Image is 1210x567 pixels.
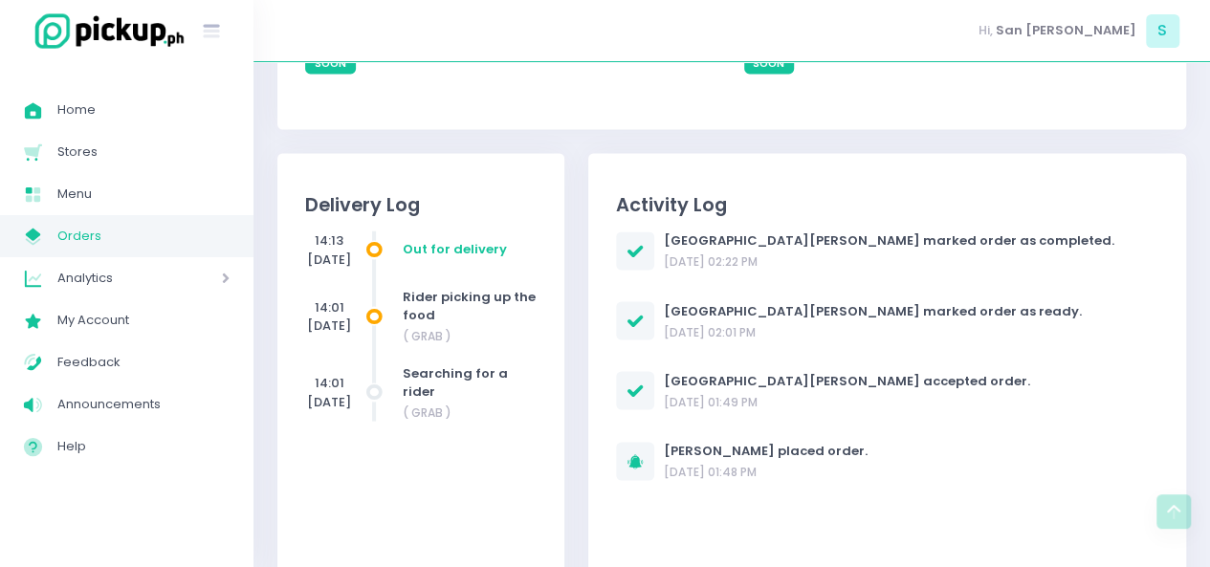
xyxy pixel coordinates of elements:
[1146,14,1179,48] span: S
[57,224,230,249] span: Orders
[664,393,758,409] span: [DATE] 01:49 PM
[996,21,1136,40] span: San [PERSON_NAME]
[57,308,230,333] span: My Account
[923,230,1114,249] span: marked order as completed.
[403,403,451,420] span: ( GRAB )
[305,55,356,74] span: soon
[664,323,756,339] span: [DATE] 02:01 PM
[57,98,230,122] span: Home
[664,371,923,389] span: [GEOGRAPHIC_DATA][PERSON_NAME]
[57,266,167,291] span: Analytics
[57,392,230,417] span: Announcements
[744,55,795,74] span: soon
[923,301,1082,319] span: marked order as ready.
[57,182,230,207] span: Menu
[57,434,230,459] span: Help
[403,239,536,261] div: Out for delivery
[403,363,536,421] div: Searching for a rider
[664,463,757,479] span: [DATE] 01:48 PM
[616,190,1158,218] div: Activity Log
[403,287,536,344] div: Rider picking up the food
[305,230,353,268] div: 14:13 [DATE]
[305,373,353,410] div: 14:01 [DATE]
[923,371,1030,389] span: accepted order.
[57,140,230,164] span: Stores
[778,441,868,459] span: placed order.
[664,301,923,319] span: [GEOGRAPHIC_DATA][PERSON_NAME]
[57,350,230,375] span: Feedback
[305,297,353,335] div: 14:01 [DATE]
[664,252,758,269] span: [DATE] 02:22 PM
[979,21,993,40] span: Hi,
[664,441,778,459] span: [PERSON_NAME]
[664,230,923,249] span: [GEOGRAPHIC_DATA][PERSON_NAME]
[24,11,187,52] img: logo
[403,327,451,343] span: ( GRAB )
[305,190,536,218] div: Delivery Log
